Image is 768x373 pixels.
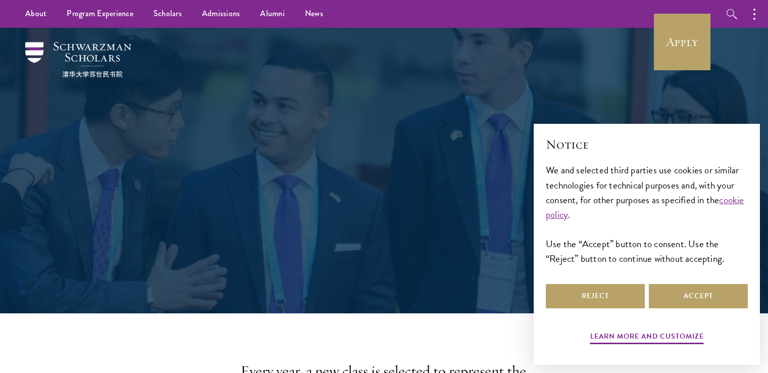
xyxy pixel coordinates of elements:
button: Accept [649,284,748,308]
div: We and selected third parties use cookies or similar technologies for technical purposes and, wit... [546,163,748,265]
button: Learn more and customize [590,330,704,346]
h2: Notice [546,136,748,153]
a: Apply [654,14,710,70]
button: Reject [546,284,645,308]
img: Schwarzman Scholars [25,42,131,77]
a: cookie policy [546,193,744,222]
